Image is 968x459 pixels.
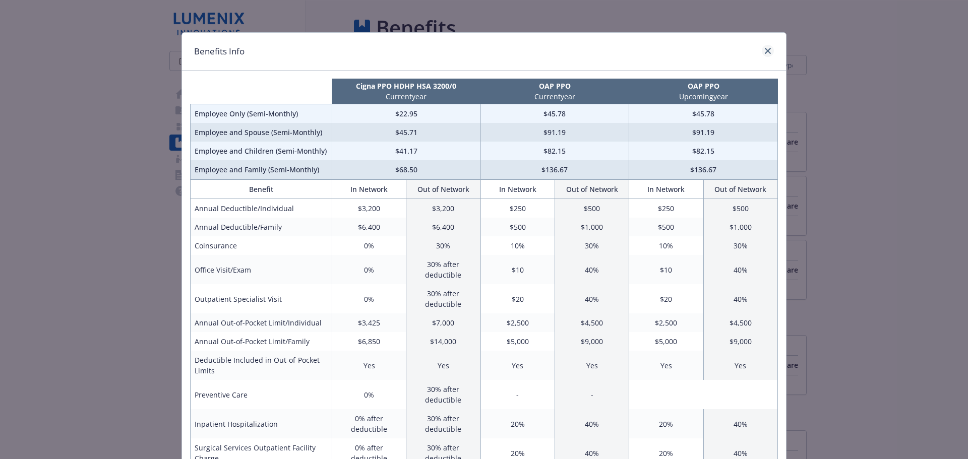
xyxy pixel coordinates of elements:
td: $3,200 [332,199,406,218]
td: $136.67 [629,160,778,179]
td: 30% after deductible [406,255,480,284]
p: Cigna PPO HDHP HSA 3200/0 [334,81,478,91]
td: 0% [332,255,406,284]
td: $3,425 [332,313,406,332]
td: Yes [703,351,777,380]
td: 10% [480,236,555,255]
td: $9,000 [555,332,629,351]
td: 30% after deductible [406,284,480,313]
td: 40% [555,255,629,284]
th: Benefit [191,180,332,199]
th: In Network [332,180,406,199]
td: $5,000 [480,332,555,351]
td: Coinsurance [191,236,332,255]
td: Annual Deductible/Family [191,218,332,236]
td: $500 [480,218,555,236]
th: intentionally left blank [191,79,332,104]
p: Current year [334,91,478,102]
td: 10% [629,236,703,255]
td: Preventive Care [191,380,332,409]
td: $1,000 [703,218,777,236]
td: Office Visit/Exam [191,255,332,284]
td: - [555,380,629,409]
td: 30% [703,236,777,255]
th: Out of Network [703,180,777,199]
td: 0% [332,236,406,255]
td: 0% after deductible [332,409,406,438]
td: Yes [332,351,406,380]
td: $250 [480,199,555,218]
td: $20 [480,284,555,313]
td: $5,000 [629,332,703,351]
td: 40% [703,284,777,313]
td: Deductible Included in Out-of-Pocket Limits [191,351,332,380]
td: $500 [555,199,629,218]
td: Yes [406,351,480,380]
td: Employee Only (Semi-Monthly) [191,104,332,123]
td: 30% after deductible [406,380,480,409]
th: In Network [629,180,703,199]
td: 40% [555,409,629,438]
td: 0% [332,380,406,409]
td: 40% [703,409,777,438]
td: 30% [555,236,629,255]
td: $45.71 [332,123,480,142]
td: 40% [555,284,629,313]
td: $41.17 [332,142,480,160]
td: 40% [703,255,777,284]
td: $136.67 [480,160,629,179]
td: $9,000 [703,332,777,351]
td: Employee and Spouse (Semi-Monthly) [191,123,332,142]
td: $82.15 [629,142,778,160]
p: Current year [482,91,627,102]
td: Inpatient Hospitalization [191,409,332,438]
td: $3,200 [406,199,480,218]
td: $6,400 [332,218,406,236]
td: Employee and Children (Semi-Monthly) [191,142,332,160]
td: $500 [703,199,777,218]
td: $22.95 [332,104,480,123]
p: OAP PPO [482,81,627,91]
td: $6,850 [332,332,406,351]
td: 0% [332,284,406,313]
td: Annual Out-of-Pocket Limit/Individual [191,313,332,332]
td: Annual Deductible/Individual [191,199,332,218]
th: Out of Network [555,180,629,199]
td: Yes [480,351,555,380]
td: Employee and Family (Semi-Monthly) [191,160,332,179]
td: Yes [629,351,703,380]
th: Out of Network [406,180,480,199]
td: $2,500 [480,313,555,332]
td: $10 [480,255,555,284]
td: 30% after deductible [406,409,480,438]
td: $2,500 [629,313,703,332]
td: $4,500 [703,313,777,332]
td: $14,000 [406,332,480,351]
td: $91.19 [480,123,629,142]
td: Annual Out-of-Pocket Limit/Family [191,332,332,351]
td: 20% [629,409,703,438]
td: 20% [480,409,555,438]
td: $45.78 [480,104,629,123]
td: $7,000 [406,313,480,332]
td: $91.19 [629,123,778,142]
td: 30% [406,236,480,255]
a: close [762,45,774,57]
th: In Network [480,180,555,199]
td: $500 [629,218,703,236]
p: OAP PPO [631,81,776,91]
td: $250 [629,199,703,218]
td: $10 [629,255,703,284]
td: $20 [629,284,703,313]
p: Upcoming year [631,91,776,102]
td: Yes [555,351,629,380]
td: $4,500 [555,313,629,332]
td: $82.15 [480,142,629,160]
td: $45.78 [629,104,778,123]
td: - [480,380,555,409]
h1: Benefits Info [194,45,245,58]
td: $68.50 [332,160,480,179]
td: Outpatient Specialist Visit [191,284,332,313]
td: $1,000 [555,218,629,236]
td: $6,400 [406,218,480,236]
